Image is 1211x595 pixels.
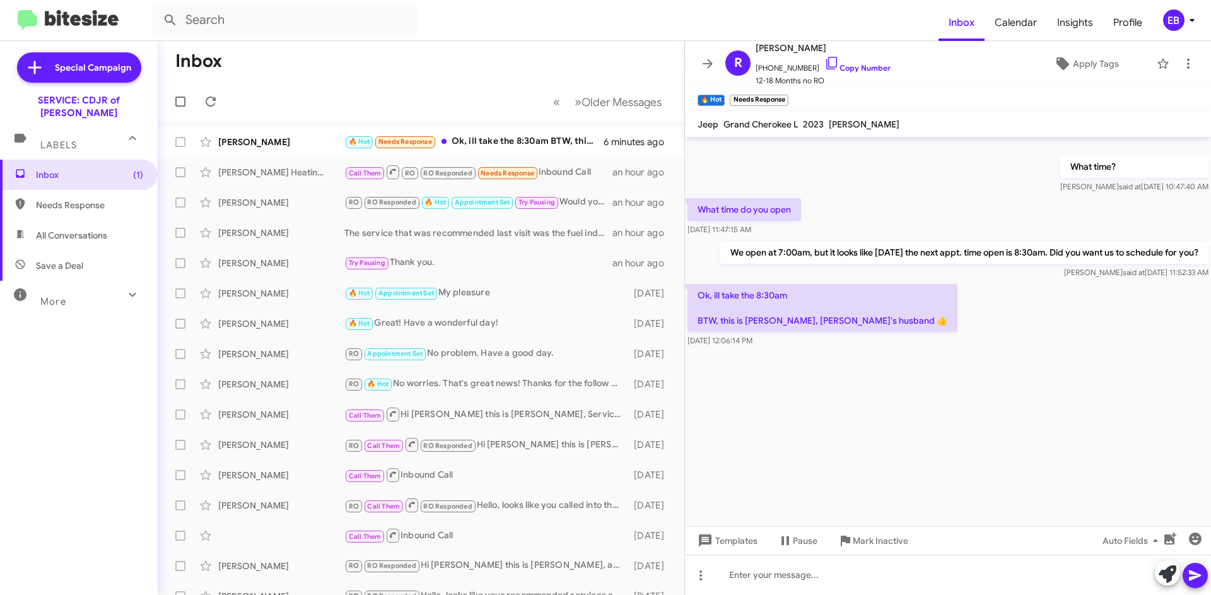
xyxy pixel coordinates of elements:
[218,317,344,330] div: [PERSON_NAME]
[344,497,628,513] div: Hello, looks like you called into the dealership . Has someone assisted you accordingly?
[40,139,77,151] span: Labels
[1119,182,1141,191] span: said at
[36,259,83,272] span: Save a Deal
[218,287,344,300] div: [PERSON_NAME]
[567,89,669,115] button: Next
[1060,182,1208,191] span: [PERSON_NAME] [DATE] 10:47:40 AM
[55,61,131,74] span: Special Campaign
[367,442,400,450] span: Call Them
[218,439,344,451] div: [PERSON_NAME]
[344,256,612,270] div: Thank you.
[985,4,1047,41] a: Calendar
[612,196,674,209] div: an hour ago
[628,317,674,330] div: [DATE]
[153,5,418,35] input: Search
[628,439,674,451] div: [DATE]
[829,119,899,130] span: [PERSON_NAME]
[344,316,628,331] div: Great! Have a wonderful day!
[828,529,918,552] button: Mark Inactive
[349,289,370,297] span: 🔥 Hot
[344,195,612,209] div: Would you like one of the representatives to call you about any vehicle concerns?
[685,529,768,552] button: Templates
[423,442,472,450] span: RO Responded
[36,168,143,181] span: Inbox
[628,499,674,512] div: [DATE]
[218,136,344,148] div: [PERSON_NAME]
[1092,529,1173,552] button: Auto Fields
[349,350,359,358] span: RO
[756,40,891,56] span: [PERSON_NAME]
[349,198,359,206] span: RO
[36,229,107,242] span: All Conversations
[687,198,801,221] p: What time do you open
[378,289,434,297] span: Appointment Set
[481,169,534,177] span: Needs Response
[1073,52,1119,75] span: Apply Tags
[1163,9,1185,31] div: EB
[546,89,669,115] nav: Page navigation example
[344,227,612,239] div: The service that was recommended last visit was the fuel induction service, brake fluid service, ...
[36,199,143,211] span: Needs Response
[793,529,817,552] span: Pause
[803,119,824,130] span: 2023
[218,257,344,269] div: [PERSON_NAME]
[628,348,674,360] div: [DATE]
[344,527,628,543] div: Inbound Call
[612,166,674,179] div: an hour ago
[405,169,415,177] span: RO
[349,472,382,480] span: Call Them
[824,63,891,73] a: Copy Number
[575,94,582,110] span: »
[349,562,359,570] span: RO
[367,380,389,388] span: 🔥 Hot
[349,442,359,450] span: RO
[1103,4,1152,41] span: Profile
[1064,268,1208,277] span: [PERSON_NAME] [DATE] 11:52:33 AM
[734,53,742,73] span: R
[1152,9,1197,31] button: EB
[698,119,718,130] span: Jeep
[853,529,908,552] span: Mark Inactive
[367,562,416,570] span: RO Responded
[344,437,628,452] div: Hi [PERSON_NAME] this is [PERSON_NAME], Service Manager at Ourisman CDJR of [PERSON_NAME]. Just w...
[687,284,957,332] p: Ok, ill take the 8:30am BTW, this is [PERSON_NAME], [PERSON_NAME]'s husband 👍
[695,529,758,552] span: Templates
[546,89,568,115] button: Previous
[218,166,344,179] div: [PERSON_NAME] Heating And Air
[720,241,1208,264] p: We open at 7:00am, but it looks like [DATE] the next appt. time open is 8:30am. Did you want us t...
[582,95,662,109] span: Older Messages
[218,469,344,481] div: [PERSON_NAME]
[1123,268,1145,277] span: said at
[730,95,788,106] small: Needs Response
[424,198,446,206] span: 🔥 Hot
[612,257,674,269] div: an hour ago
[1021,52,1150,75] button: Apply Tags
[344,558,628,573] div: Hi [PERSON_NAME] this is [PERSON_NAME], at Ourisman CDJR of [PERSON_NAME]. Our records indicate t...
[687,336,752,345] span: [DATE] 12:06:14 PM
[344,467,628,483] div: Inbound Call
[349,533,382,541] span: Call Them
[553,94,560,110] span: «
[612,227,674,239] div: an hour ago
[344,406,628,422] div: Hi [PERSON_NAME] this is [PERSON_NAME], Service Manager at Ourisman CDJR of Bowie. Just wanted to...
[349,502,359,510] span: RO
[349,138,370,146] span: 🔥 Hot
[218,378,344,391] div: [PERSON_NAME]
[344,377,628,391] div: No worries. That's great news! Thanks for the follow up.
[768,529,828,552] button: Pause
[378,138,432,146] span: Needs Response
[939,4,985,41] a: Inbox
[349,380,359,388] span: RO
[423,502,472,510] span: RO Responded
[756,56,891,74] span: [PHONE_NUMBER]
[349,319,370,327] span: 🔥 Hot
[349,411,382,420] span: Call Them
[628,469,674,481] div: [DATE]
[1060,155,1208,178] p: What time?
[344,164,612,180] div: Inbound Call
[218,227,344,239] div: [PERSON_NAME]
[344,134,604,149] div: Ok, ill take the 8:30am BTW, this is [PERSON_NAME], [PERSON_NAME]'s husband 👍
[1103,529,1163,552] span: Auto Fields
